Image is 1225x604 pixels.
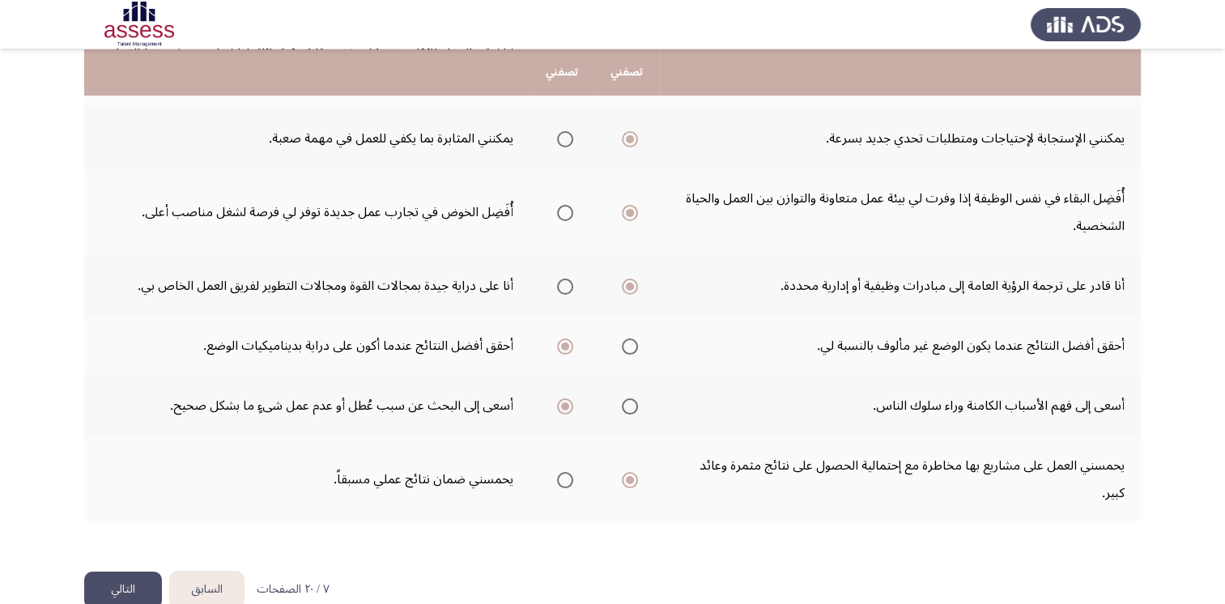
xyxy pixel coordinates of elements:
td: أحقق أفضل النتائج عندما أكون على دراية بديناميكيات الوضع. [84,316,530,376]
p: ٧ / ٢٠ الصفحات [257,583,330,597]
th: تصفني [594,49,659,96]
td: أحقق أفضل النتائج عندما يكون الوضع غير مألوف بالنسبة لي. [659,316,1141,376]
mat-radio-group: Select an option [551,392,573,419]
mat-radio-group: Select an option [615,466,638,493]
img: Assessment logo of Potentiality Assessment R2 (EN/AR) [84,2,194,47]
mat-radio-group: Select an option [615,198,638,226]
mat-radio-group: Select an option [615,392,638,419]
td: يمكنني المثابرة بما يكفي للعمل في مهمة صعبة. [84,108,530,168]
mat-radio-group: Select an option [551,125,573,152]
td: أنا على دراية جيدة بمجالات القوة ومجالات التطوير لفريق العمل الخاص بي. [84,256,530,316]
mat-radio-group: Select an option [615,125,638,152]
th: تصفني [530,49,594,96]
td: أسعى إلى فهم الأسباب الكامنة وراء سلوك الناس. [659,376,1141,436]
img: Assess Talent Management logo [1031,2,1141,47]
td: يحمسني العمل على مشاريع بها مخاطرة مع إحتمالية الحصول على نتائج مثمرة وعائد كبير. [659,436,1141,523]
td: أُفَضِل الخوض في تجارب عمل جديدة توفر لي فرصة لشغل مناصب أعلى. [84,168,530,256]
td: يحمسني ضمان نتائج عملي مسبقاً. [84,436,530,523]
td: أسعى إلى البحث عن سبب عُطل أو عدم عمل شىءٍ ما بشكل صحيح. [84,376,530,436]
td: يمكنني الإستجابة لإحتياجات ومتطلبات تحدي جديد بسرعة. [659,108,1141,168]
mat-radio-group: Select an option [615,272,638,300]
mat-radio-group: Select an option [551,466,573,493]
mat-radio-group: Select an option [551,272,573,300]
mat-radio-group: Select an option [551,332,573,359]
mat-radio-group: Select an option [615,332,638,359]
td: أُفَضِل البقاء في نفس الوظيفة إذا وفرت لي بيئة عمل متعاونة والتوازن بين العمل والحياة الشخصية. [659,168,1141,256]
mat-radio-group: Select an option [551,198,573,226]
td: أنا قادر على ترجمة الرؤية العامة إلى مبادرات وظيفية أو إدارية محددة. [659,256,1141,316]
